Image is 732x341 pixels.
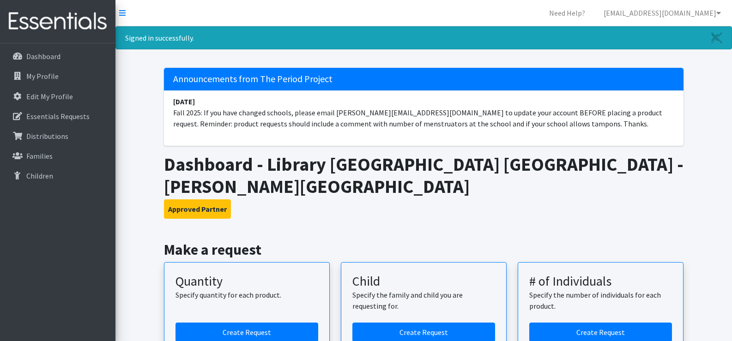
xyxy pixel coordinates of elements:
[702,27,732,49] a: Close
[542,4,593,22] a: Need Help?
[352,289,495,311] p: Specify the family and child you are requesting for.
[164,199,231,219] button: Approved Partner
[26,151,53,161] p: Families
[596,4,728,22] a: [EMAIL_ADDRESS][DOMAIN_NAME]
[4,147,112,165] a: Families
[164,241,684,258] h2: Make a request
[529,274,672,289] h3: # of Individuals
[173,97,195,106] strong: [DATE]
[175,289,318,300] p: Specify quantity for each product.
[26,112,90,121] p: Essentials Requests
[4,107,112,126] a: Essentials Requests
[26,171,53,180] p: Children
[4,127,112,145] a: Distributions
[164,153,684,197] h1: Dashboard - Library [GEOGRAPHIC_DATA] [GEOGRAPHIC_DATA] - [PERSON_NAME][GEOGRAPHIC_DATA]
[4,47,112,66] a: Dashboard
[26,52,60,61] p: Dashboard
[175,274,318,289] h3: Quantity
[164,68,684,90] h5: Announcements from The Period Project
[529,289,672,311] p: Specify the number of individuals for each product.
[26,132,68,141] p: Distributions
[4,167,112,185] a: Children
[4,87,112,106] a: Edit My Profile
[4,6,112,37] img: HumanEssentials
[26,72,59,81] p: My Profile
[115,26,732,49] div: Signed in successfully.
[26,92,73,101] p: Edit My Profile
[4,67,112,85] a: My Profile
[164,90,684,135] li: Fall 2025: If you have changed schools, please email [PERSON_NAME][EMAIL_ADDRESS][DOMAIN_NAME] to...
[352,274,495,289] h3: Child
